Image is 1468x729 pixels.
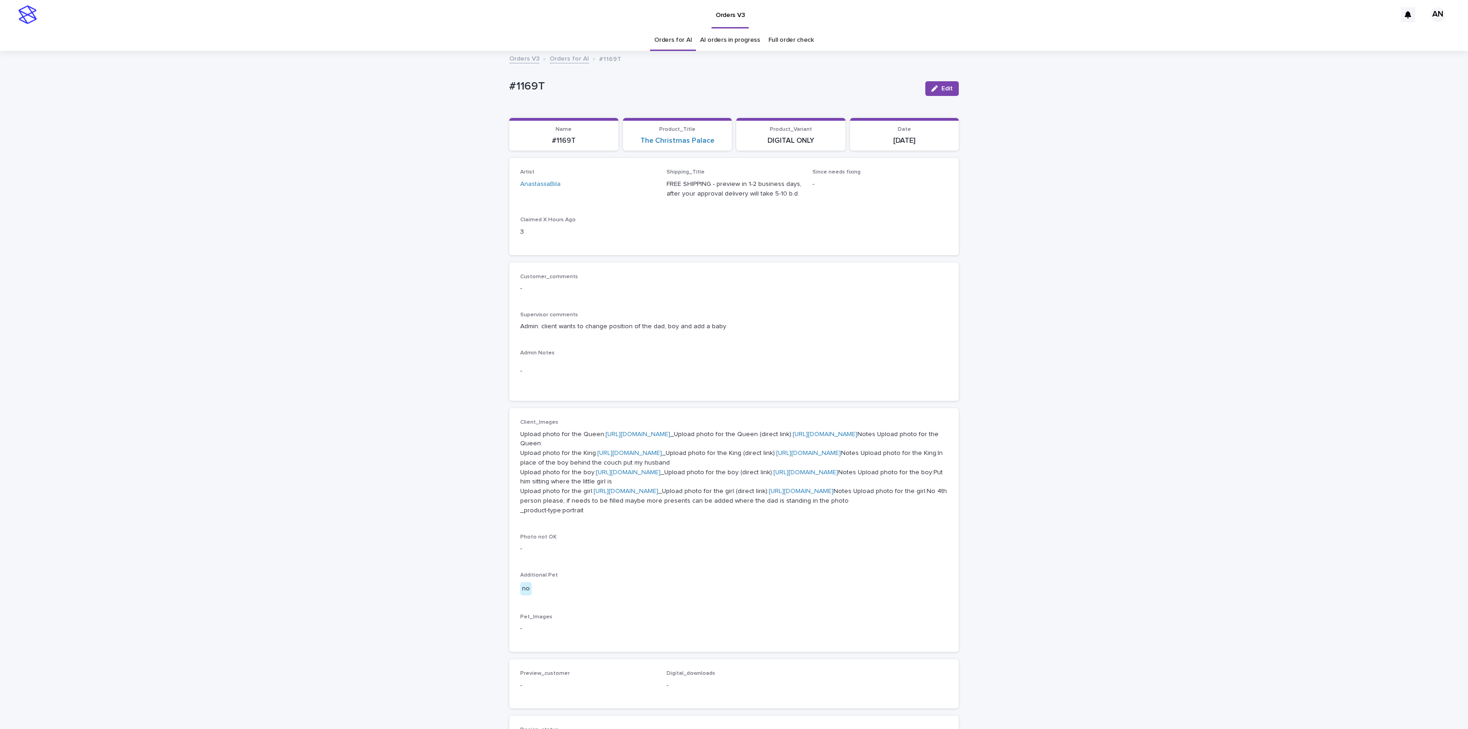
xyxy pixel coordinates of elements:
span: Supervisor comments [520,312,578,318]
p: - [812,179,948,189]
div: no [520,582,532,595]
span: Product_Title [659,127,695,132]
p: Upload photo for the Queen: _Upload photo for the Queen (direct link): Notes Upload photo for the... [520,430,948,516]
p: - [520,624,948,634]
a: [URL][DOMAIN_NAME] [793,431,857,437]
a: [URL][DOMAIN_NAME] [773,469,838,476]
a: [URL][DOMAIN_NAME] [769,488,834,494]
span: Customer_comments [520,274,578,280]
span: Shipping_Title [667,169,705,175]
a: [URL][DOMAIN_NAME] [594,488,658,494]
a: [URL][DOMAIN_NAME] [606,431,670,437]
span: Artist [520,169,534,175]
p: - [520,681,656,690]
span: Digital_downloads [667,671,715,676]
p: [DATE] [856,136,954,145]
p: Admin: client wants to change position of the dad, boy and add a baby [520,322,948,331]
span: Preview_customer [520,671,570,676]
a: Full order check [768,29,814,51]
p: 3 [520,227,656,237]
div: AN [1430,7,1445,22]
p: - [520,544,948,554]
a: AI orders in progress [700,29,760,51]
span: Claimed X Hours Ago [520,217,576,223]
p: #1169T [515,136,613,145]
span: Admin Notes [520,350,555,356]
a: AnastasiiaBila [520,179,561,189]
span: Client_Images [520,420,558,425]
span: Name [556,127,572,132]
p: - [667,681,802,690]
a: The Christmas Palace [640,136,714,145]
span: Edit [941,85,953,92]
p: DIGITAL ONLY [742,136,840,145]
p: #1169T [599,53,621,63]
p: - [520,284,948,293]
button: Edit [925,81,959,96]
p: #1169T [509,80,918,93]
a: [URL][DOMAIN_NAME] [776,450,841,456]
p: - [520,366,948,376]
span: Since needs fixing [812,169,861,175]
a: Orders V3 [509,53,539,63]
span: Pet_Images [520,614,552,620]
span: Date [898,127,911,132]
span: Photo not OK [520,534,556,540]
p: FREE SHIPPING - preview in 1-2 business days, after your approval delivery will take 5-10 b.d. [667,179,802,199]
span: Additional Pet [520,572,558,578]
a: [URL][DOMAIN_NAME] [597,450,662,456]
a: [URL][DOMAIN_NAME] [596,469,661,476]
a: Orders for AI [550,53,589,63]
span: Product_Variant [770,127,812,132]
a: Orders for AI [654,29,692,51]
img: stacker-logo-s-only.png [18,6,37,24]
